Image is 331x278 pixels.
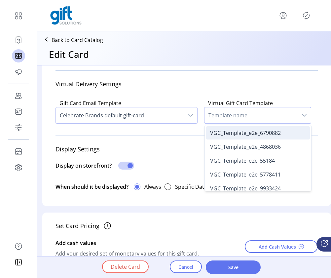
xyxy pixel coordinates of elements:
[49,47,89,61] h3: Edit Card
[210,171,281,178] span: VGC_Template_e2e_5778411
[210,129,281,137] span: VGC_Template_e2e_6790882
[278,10,288,21] button: menu
[206,126,310,139] li: VGC_Template_e2e_6790882
[210,185,281,192] span: VGC_Template_e2e_9933424
[144,183,161,191] label: Always
[161,179,227,194] button: Specific Date Range
[301,10,312,21] button: Publisher Panel
[245,240,318,253] button: Add Cash Values
[259,243,296,250] span: Add Cash Values
[55,221,99,230] div: Set Card Pricing
[210,143,281,150] span: VGC_Template_e2e_4868036
[56,107,184,123] span: Celebrate Brands default gift-card
[55,76,318,93] div: Virtual Delivery Settings
[52,36,103,44] p: Back to Card Catalog
[50,6,82,25] img: logo
[175,183,224,191] label: Specific Date Range
[102,260,149,273] button: Delete Card
[55,179,129,194] div: When should it be displayed?
[206,260,261,274] button: Save
[184,107,197,123] div: dropdown trigger
[55,162,112,172] div: Display on storefront?
[206,140,310,153] li: VGC_Template_e2e_4868036
[298,107,311,123] div: dropdown trigger
[208,99,273,107] label: Virtual Gift Card Template
[206,168,310,181] li: VGC_Template_e2e_5778411
[55,141,318,158] div: Display Settings
[204,107,298,123] span: Template name
[55,236,205,250] div: Add cash values
[206,154,310,167] li: VGC_Template_e2e_55184
[206,182,310,195] li: VGC_Template_e2e_9933424
[59,99,121,107] label: Gift Card Email Template
[170,260,202,273] button: Cancel
[55,250,205,273] div: Add your desired set of monetary values for this gift card. Arrange your values in the order you’...
[214,264,252,271] span: Save
[111,263,140,271] span: Delete Card
[178,263,193,270] span: Cancel
[210,157,275,164] span: VGC_Template_e2e_55184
